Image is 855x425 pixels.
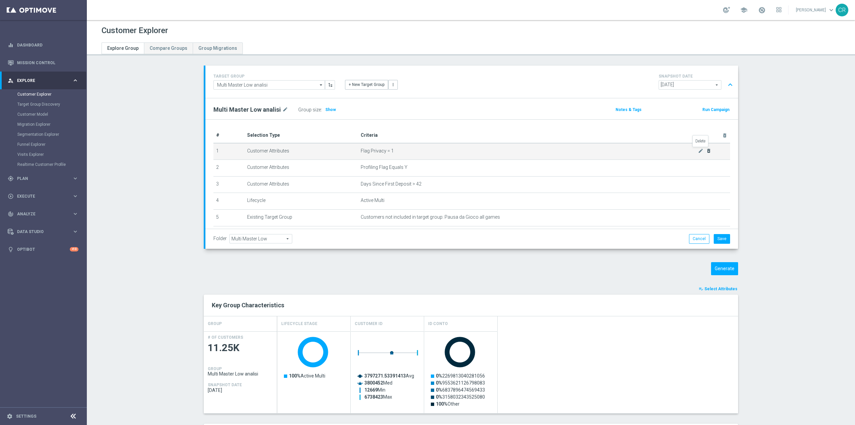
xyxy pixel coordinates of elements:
[722,133,727,138] i: delete_forever
[17,194,72,198] span: Execute
[436,373,485,379] text: 2269813040281056
[7,78,79,83] button: person_search Explore keyboard_arrow_right
[8,240,78,258] div: Optibot
[8,54,78,72] div: Mission Control
[17,162,69,167] a: Realtime Customer Profile
[361,198,384,203] span: Active Multi
[828,6,835,14] span: keyboard_arrow_down
[17,112,69,117] a: Customer Model
[213,143,244,160] td: 1
[17,89,86,99] div: Customer Explorer
[615,106,642,113] button: Notes & Tags
[150,45,187,51] span: Compare Groups
[7,60,79,66] div: Mission Control
[282,106,288,114] i: mode_edit
[428,318,448,330] h4: Id Conto
[17,230,72,234] span: Data Studio
[8,78,14,84] i: person_search
[204,331,277,413] div: Press SPACE to select this row.
[213,209,244,226] td: 5
[17,109,86,119] div: Customer Model
[7,42,79,48] button: equalizer Dashboard
[17,177,72,181] span: Plan
[17,119,86,129] div: Migration Explorer
[8,193,72,199] div: Execute
[213,72,730,91] div: TARGET GROUP arrow_drop_down + New Target Group more_vert SNAPSHOT DATE arrow_drop_down expand_less
[321,107,322,113] label: :
[208,388,273,393] span: 2025-09-14
[659,74,735,79] h4: SNAPSHOT DATE
[436,387,485,393] text: 6837896474569433
[436,401,460,407] text: Other
[364,394,392,400] text: Max
[213,160,244,177] td: 2
[740,6,747,14] span: school
[7,194,79,199] button: play_circle_outline Execute keyboard_arrow_right
[70,247,78,251] div: +10
[281,318,317,330] h4: Lifecycle Stage
[17,36,78,54] a: Dashboard
[8,176,72,182] div: Plan
[208,335,243,340] h4: # OF CUSTOMERS
[213,80,325,90] input: Select Existing or Create New
[318,81,325,89] i: arrow_drop_down
[706,148,711,153] i: delete_forever
[361,132,378,138] span: Criteria
[17,149,86,160] div: Visits Explorer
[72,77,78,84] i: keyboard_arrow_right
[7,229,79,234] div: Data Studio keyboard_arrow_right
[689,234,709,243] button: Cancel
[698,148,703,153] i: mode_edit
[208,371,273,377] span: Multi Master Low analisi
[298,107,321,113] label: Group size
[213,106,281,114] h2: Multi Master Low analisi
[17,102,69,107] a: Target Group Discovery
[364,387,378,393] tspan: 12669
[361,181,421,187] span: Days Since First Deposit > 42
[8,176,14,182] i: gps_fixed
[361,214,500,220] span: Customers not included in target group: Pausa da Gioco all games
[7,211,79,217] div: track_changes Analyze keyboard_arrow_right
[8,193,14,199] i: play_circle_outline
[244,143,358,160] td: Customer Attributes
[364,394,383,400] tspan: 6738423
[72,193,78,199] i: keyboard_arrow_right
[8,78,72,84] div: Explore
[436,401,448,407] tspan: 100%
[17,122,69,127] a: Migration Explorer
[436,373,442,379] tspan: 0%
[436,387,442,393] tspan: 0%
[213,74,335,79] h4: TARGET GROUP
[345,80,388,89] button: + New Target Group
[208,366,222,371] h4: GROUP
[325,107,336,112] span: Show
[725,79,735,91] button: expand_less
[436,380,485,386] text: 9553621126798083
[17,142,69,147] a: Funnel Explorer
[72,175,78,182] i: keyboard_arrow_right
[244,209,358,226] td: Existing Target Group
[244,128,358,143] th: Selection Type
[17,160,86,170] div: Realtime Customer Profile
[711,262,738,275] button: Generate
[7,413,13,419] i: settings
[17,54,78,72] a: Mission Control
[364,387,385,393] text: Min
[17,152,69,157] a: Visits Explorer
[208,383,242,387] h4: SNAPSHOT DATE
[436,394,442,400] tspan: 0%
[198,45,237,51] span: Group Migrations
[364,373,406,379] tspan: 3797271.53391413
[244,160,358,177] td: Customer Attributes
[244,193,358,210] td: Lifecycle
[289,373,325,379] text: Active Multi
[8,211,72,217] div: Analyze
[361,148,698,154] span: Flag Privacy = 1
[8,246,14,252] i: lightbulb
[8,42,14,48] i: equalizer
[7,176,79,181] div: gps_fixed Plan keyboard_arrow_right
[17,240,70,258] a: Optibot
